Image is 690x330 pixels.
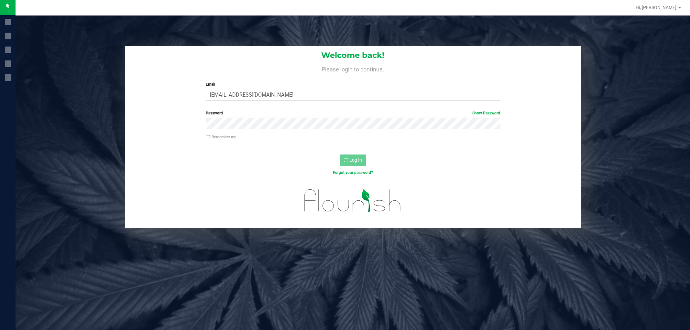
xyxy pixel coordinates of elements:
label: Remember me [206,134,236,140]
button: Log In [340,154,366,166]
span: Hi, [PERSON_NAME]! [636,5,678,10]
h1: Welcome back! [125,51,581,59]
a: Forgot your password? [333,170,373,175]
a: Show Password [472,111,500,115]
span: Password [206,111,223,115]
label: Email [206,81,500,87]
input: Remember me [206,135,210,140]
span: Log In [349,157,362,163]
img: flourish_logo.svg [296,182,410,219]
h4: Please login to continue. [125,65,581,72]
